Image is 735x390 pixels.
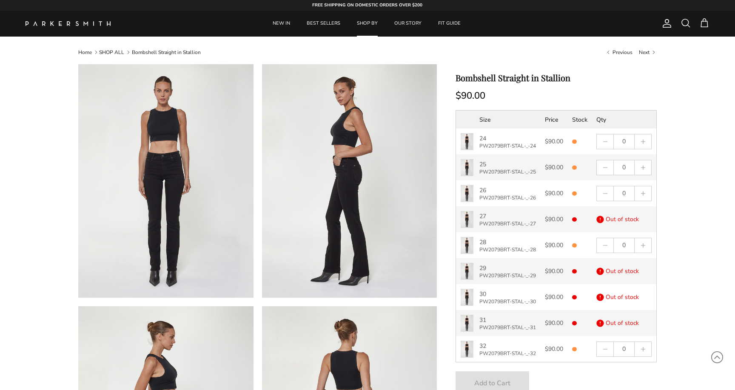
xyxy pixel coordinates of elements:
a: NEW IN [265,11,298,37]
nav: Breadcrumbs [78,48,657,56]
span: Previous [612,49,632,56]
a: SHOP ALL [99,49,124,56]
a: OUR STORY [387,11,429,37]
a: Previous [605,48,632,56]
div: Primary [127,11,607,37]
a: Next [639,48,657,56]
strong: FREE SHIPPING ON DOMESTIC ORDERS OVER $200 [312,2,422,8]
a: BEST SELLERS [299,11,348,37]
img: Parker Smith [26,21,111,26]
svg: Scroll to Top [711,351,724,364]
a: Bombshell Straight in Stallion [132,49,201,56]
a: FIT GUIDE [430,11,468,37]
a: SHOP BY [349,11,385,37]
span: Next [639,49,650,56]
a: Home [78,49,92,56]
h1: Bombshell Straight in Stallion [456,73,657,83]
a: Account [658,18,672,28]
